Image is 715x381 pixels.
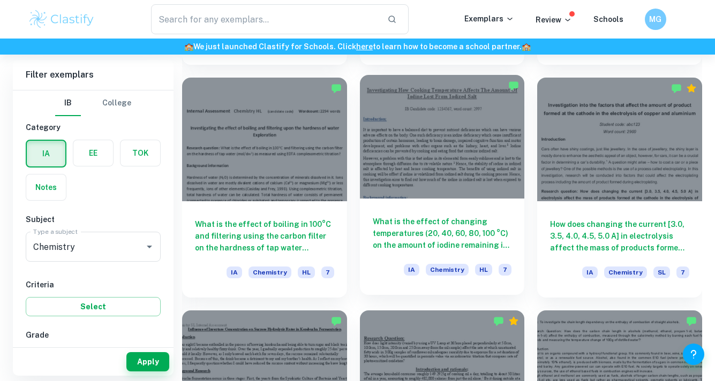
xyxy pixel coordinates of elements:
[404,264,419,276] span: IA
[522,42,531,51] span: 🏫
[195,218,334,254] h6: What is the effect of boiling in 100°C and filtering using the carbon filter on the hardness of t...
[499,264,511,276] span: 7
[356,42,373,51] a: here
[645,9,666,30] button: MG
[671,83,682,94] img: Marked
[686,83,697,94] div: Premium
[73,140,113,166] button: EE
[508,316,519,326] div: Premium
[26,121,161,133] h6: Category
[537,78,702,298] a: How does changing the current [3.0, 3.5, 4.0, 4.5, 5.0 A] in electrolysis affect the mass of prod...
[227,266,242,278] span: IA
[182,78,347,298] a: What is the effect of boiling in 100°C and filtering using the carbon filter on the hardness of t...
[676,266,689,278] span: 7
[142,239,157,254] button: Open
[28,9,96,30] img: Clastify logo
[683,344,704,365] button: Help and Feedback
[331,316,342,326] img: Marked
[508,80,519,91] img: Marked
[475,264,492,276] span: HL
[26,214,161,225] h6: Subject
[536,14,572,26] p: Review
[2,41,713,52] h6: We just launched Clastify for Schools. Click to learn how to become a school partner.
[426,264,469,276] span: Chemistry
[102,90,131,116] button: College
[373,216,512,251] h6: What is the effect of changing temperatures (20, 40, 60, 80, 100 °C) on the amount of iodine rema...
[55,90,131,116] div: Filter type choice
[649,13,661,25] h6: MG
[151,4,379,34] input: Search for any exemplars...
[26,279,161,291] h6: Criteria
[126,352,169,371] button: Apply
[27,141,65,166] button: IA
[550,218,689,254] h6: How does changing the current [3.0, 3.5, 4.0, 4.5, 5.0 A] in electrolysis affect the mass of prod...
[582,266,598,278] span: IA
[26,174,66,200] button: Notes
[249,266,291,278] span: Chemistry
[26,297,161,316] button: Select
[26,329,161,341] h6: Grade
[55,90,81,116] button: IB
[593,15,623,24] a: Schools
[121,140,160,166] button: TOK
[604,266,647,278] span: Chemistry
[321,266,334,278] span: 7
[464,13,514,25] p: Exemplars
[360,78,525,298] a: What is the effect of changing temperatures (20, 40, 60, 80, 100 °C) on the amount of iodine rema...
[686,316,697,326] img: Marked
[13,60,174,90] h6: Filter exemplars
[33,227,78,236] label: Type a subject
[184,42,193,51] span: 🏫
[493,316,504,326] img: Marked
[653,266,670,278] span: SL
[331,83,342,94] img: Marked
[298,266,315,278] span: HL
